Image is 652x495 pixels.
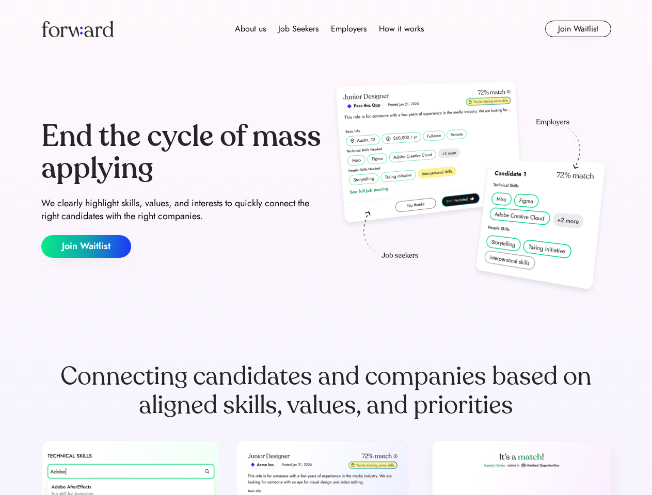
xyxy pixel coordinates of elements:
div: End the cycle of mass applying [41,121,322,184]
img: Forward logo [41,21,114,37]
img: hero-image.png [330,78,611,300]
div: How it works [379,23,424,35]
div: Connecting candidates and companies based on aligned skills, values, and priorities [41,362,611,420]
div: We clearly highlight skills, values, and interests to quickly connect the right candidates with t... [41,197,322,223]
div: Employers [331,23,367,35]
button: Join Waitlist [545,21,611,37]
div: About us [235,23,266,35]
button: Join Waitlist [41,235,131,258]
div: Job Seekers [278,23,319,35]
